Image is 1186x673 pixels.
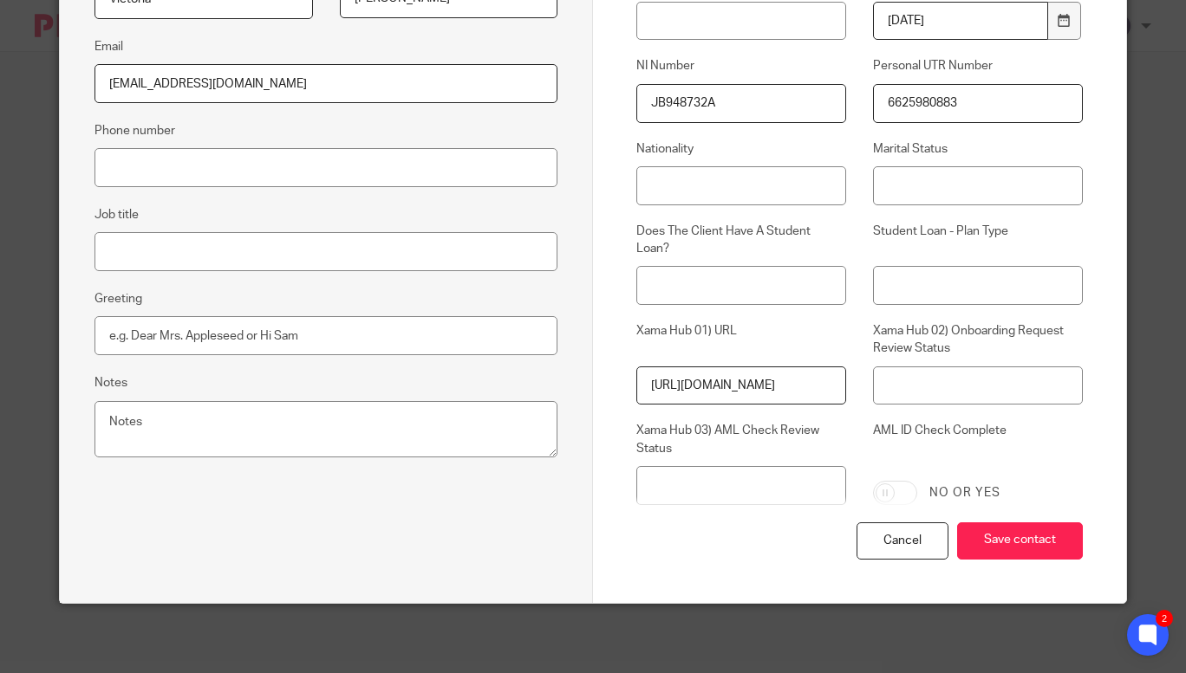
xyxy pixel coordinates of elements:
input: e.g. Dear Mrs. Appleseed or Hi Sam [94,316,557,355]
label: Nationality [636,140,846,158]
label: Email [94,38,123,55]
label: Greeting [94,290,142,307]
input: Use the arrow keys to pick a date [873,2,1048,41]
div: Cancel [857,522,948,560]
label: NI Number [636,57,846,74]
label: Marital Status [873,140,1083,158]
input: Save contact [957,522,1083,560]
label: Xama Hub 01) URL [636,322,846,358]
label: Does The Client Have A Student Loan? [636,223,846,258]
label: Student Loan - Plan Type [873,223,1083,258]
label: AML ID Check Complete [873,422,1083,467]
label: Xama Hub 03) AML Check Review Status [636,422,846,457]
label: Job title [94,206,139,223]
label: Personal UTR Number [873,57,1083,74]
label: Xama Hub 02) Onboarding Request Review Status [873,322,1083,358]
label: Phone number [94,122,175,139]
label: No or yes [929,484,1000,502]
label: Notes [94,374,127,392]
div: 2 [1156,610,1173,627]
